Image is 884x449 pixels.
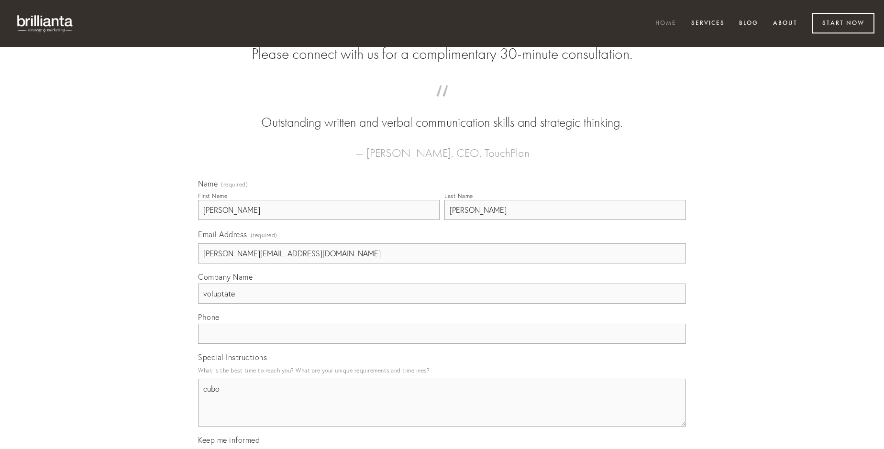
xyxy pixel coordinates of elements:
[812,13,874,33] a: Start Now
[685,16,731,32] a: Services
[198,312,220,322] span: Phone
[213,95,671,132] blockquote: Outstanding written and verbal communication skills and strategic thinking.
[198,179,218,188] span: Name
[213,132,671,163] figcaption: — [PERSON_NAME], CEO, TouchPlan
[198,352,267,362] span: Special Instructions
[198,272,253,282] span: Company Name
[198,45,686,63] h2: Please connect with us for a complimentary 30-minute consultation.
[10,10,81,37] img: brillianta - research, strategy, marketing
[221,182,248,187] span: (required)
[198,364,686,377] p: What is the best time to reach you? What are your unique requirements and timelines?
[198,435,260,445] span: Keep me informed
[198,192,227,199] div: First Name
[733,16,764,32] a: Blog
[767,16,804,32] a: About
[444,192,473,199] div: Last Name
[198,379,686,427] textarea: cubo
[649,16,683,32] a: Home
[198,230,247,239] span: Email Address
[213,95,671,113] span: “
[251,229,277,241] span: (required)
